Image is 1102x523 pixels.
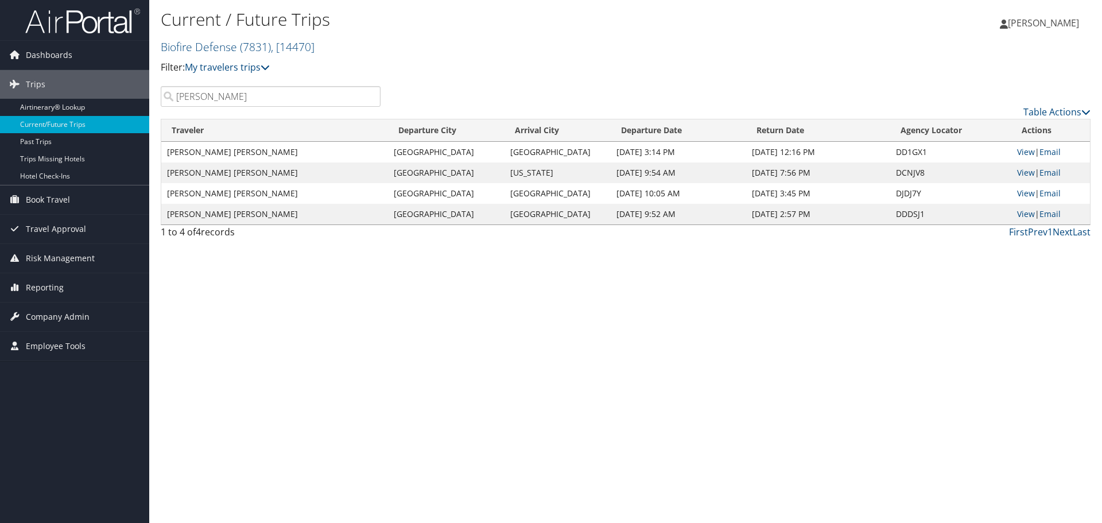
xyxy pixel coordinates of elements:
a: First [1009,226,1028,238]
td: DD1GX1 [890,142,1011,162]
th: Return Date: activate to sort column ascending [746,119,890,142]
td: [PERSON_NAME] [PERSON_NAME] [161,142,388,162]
td: [DATE] 12:16 PM [746,142,890,162]
a: View [1017,188,1035,199]
a: Email [1039,208,1061,219]
td: | [1011,183,1090,204]
td: [GEOGRAPHIC_DATA] [505,204,611,224]
th: Traveler: activate to sort column ascending [161,119,388,142]
a: My travelers trips [185,61,270,73]
td: [PERSON_NAME] [PERSON_NAME] [161,162,388,183]
td: [PERSON_NAME] [PERSON_NAME] [161,183,388,204]
td: DDDSJ1 [890,204,1011,224]
td: [DATE] 3:45 PM [746,183,890,204]
a: View [1017,146,1035,157]
td: DJDJ7Y [890,183,1011,204]
span: Risk Management [26,244,95,273]
a: View [1017,167,1035,178]
td: [GEOGRAPHIC_DATA] [505,183,611,204]
td: [DATE] 9:54 AM [611,162,746,183]
a: Email [1039,167,1061,178]
td: DCNJV8 [890,162,1011,183]
div: 1 to 4 of records [161,225,381,245]
span: ( 7831 ) [240,39,271,55]
th: Departure Date: activate to sort column descending [611,119,746,142]
span: Book Travel [26,185,70,214]
td: [GEOGRAPHIC_DATA] [388,204,505,224]
a: View [1017,208,1035,219]
span: Company Admin [26,303,90,331]
th: Departure City: activate to sort column ascending [388,119,505,142]
td: [GEOGRAPHIC_DATA] [388,162,505,183]
span: Employee Tools [26,332,86,361]
td: [GEOGRAPHIC_DATA] [388,142,505,162]
td: [DATE] 10:05 AM [611,183,746,204]
a: Last [1073,226,1091,238]
th: Actions [1011,119,1090,142]
td: [GEOGRAPHIC_DATA] [505,142,611,162]
td: | [1011,204,1090,224]
span: , [ 14470 ] [271,39,315,55]
p: Filter: [161,60,781,75]
td: | [1011,142,1090,162]
td: [DATE] 7:56 PM [746,162,890,183]
td: [US_STATE] [505,162,611,183]
a: Email [1039,188,1061,199]
span: 4 [196,226,201,238]
td: [PERSON_NAME] [PERSON_NAME] [161,204,388,224]
td: [DATE] 9:52 AM [611,204,746,224]
th: Agency Locator: activate to sort column ascending [890,119,1011,142]
span: [PERSON_NAME] [1008,17,1079,29]
img: airportal-logo.png [25,7,140,34]
a: Next [1053,226,1073,238]
h1: Current / Future Trips [161,7,781,32]
a: 1 [1047,226,1053,238]
td: [DATE] 2:57 PM [746,204,890,224]
a: Biofire Defense [161,39,315,55]
td: [GEOGRAPHIC_DATA] [388,183,505,204]
input: Search Traveler or Arrival City [161,86,381,107]
a: [PERSON_NAME] [1000,6,1091,40]
td: [DATE] 3:14 PM [611,142,746,162]
span: Trips [26,70,45,99]
span: Dashboards [26,41,72,69]
td: | [1011,162,1090,183]
span: Travel Approval [26,215,86,243]
span: Reporting [26,273,64,302]
a: Email [1039,146,1061,157]
a: Prev [1028,226,1047,238]
th: Arrival City: activate to sort column ascending [505,119,611,142]
a: Table Actions [1023,106,1091,118]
